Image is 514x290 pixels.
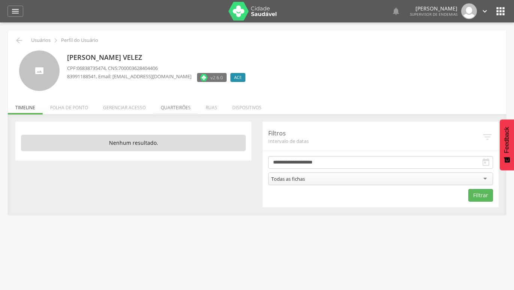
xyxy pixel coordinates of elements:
[211,74,223,81] span: v2.6.0
[495,5,507,17] i: 
[43,97,96,115] li: Folha de ponto
[96,97,153,115] li: Gerenciar acesso
[67,53,249,62] p: [PERSON_NAME] Velez
[67,73,191,80] p: , Email: [EMAIL_ADDRESS][DOMAIN_NAME]
[500,119,514,170] button: Feedback - Mostrar pesquisa
[481,3,489,19] a: 
[21,135,246,151] p: Nenhum resultado.
[234,74,242,80] span: ACE
[271,175,305,182] div: Todas as fichas
[11,7,20,16] i: 
[118,65,158,71] span: 700003628404406
[153,97,198,115] li: Quarteirões
[198,97,225,115] li: Ruas
[15,36,24,45] i: Voltar
[504,127,510,153] span: Feedback
[225,97,269,115] li: Dispositivos
[268,129,482,138] p: Filtros
[481,7,489,15] i: 
[391,3,400,19] a: 
[31,37,51,43] p: Usuários
[268,138,482,144] span: Intervalo de datas
[7,6,23,17] a: 
[482,131,493,143] i: 
[410,12,457,17] span: Supervisor de Endemias
[67,73,96,80] span: 83991188541
[67,65,249,72] p: CPF: , CNS:
[61,37,98,43] p: Perfil do Usuário
[481,158,490,167] i: 
[468,189,493,202] button: Filtrar
[52,36,60,45] i: 
[77,65,106,71] span: 06838735474
[391,7,400,16] i: 
[197,73,227,82] label: Versão do aplicativo
[410,6,457,11] p: [PERSON_NAME]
